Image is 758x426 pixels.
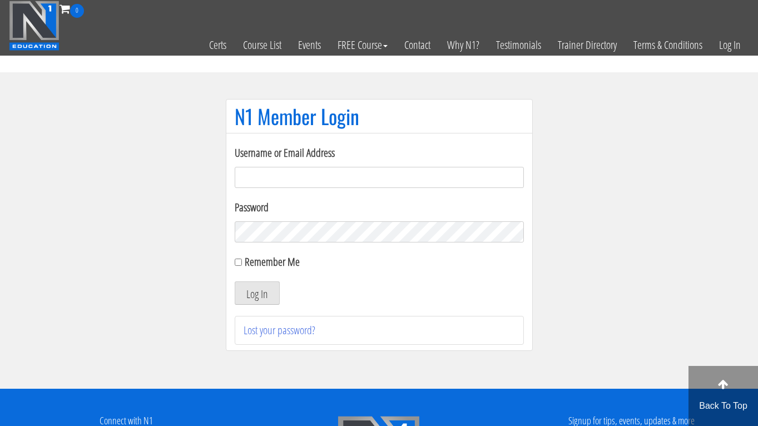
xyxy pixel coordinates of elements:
label: Remember Me [245,254,300,269]
span: 0 [70,4,84,18]
a: Lost your password? [244,323,315,338]
button: Log In [235,281,280,305]
a: Terms & Conditions [625,18,711,72]
img: n1-education [9,1,60,51]
a: FREE Course [329,18,396,72]
a: Events [290,18,329,72]
a: Testimonials [488,18,549,72]
a: 0 [60,1,84,16]
a: Contact [396,18,439,72]
a: Log In [711,18,749,72]
a: Why N1? [439,18,488,72]
a: Course List [235,18,290,72]
h1: N1 Member Login [235,105,524,127]
a: Certs [201,18,235,72]
label: Password [235,199,524,216]
label: Username or Email Address [235,145,524,161]
a: Trainer Directory [549,18,625,72]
